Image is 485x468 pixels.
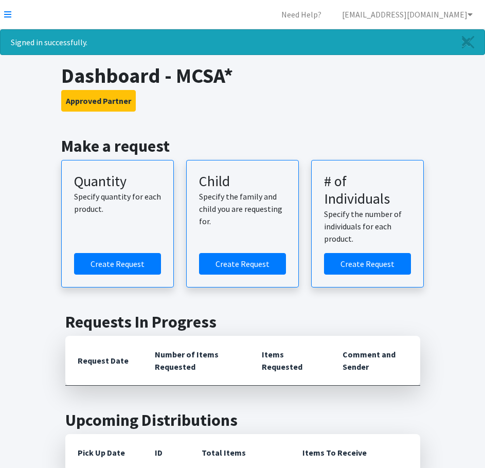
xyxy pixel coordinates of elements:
a: Create a request by number of individuals [324,253,411,275]
a: Create a request by quantity [74,253,161,275]
a: Need Help? [273,4,330,25]
th: Number of Items Requested [142,336,250,386]
th: Comment and Sender [330,336,420,386]
h3: Quantity [74,173,161,190]
h2: Make a request [61,136,424,156]
h2: Upcoming Distributions [65,410,420,430]
a: Create a request for a child or family [199,253,286,275]
p: Specify quantity for each product. [74,190,161,215]
h3: # of Individuals [324,173,411,207]
a: [EMAIL_ADDRESS][DOMAIN_NAME] [334,4,481,25]
p: Specify the number of individuals for each product. [324,208,411,245]
h2: Requests In Progress [65,312,420,332]
h1: Dashboard - MCSA* [61,63,424,88]
h3: Child [199,173,286,190]
a: Close [452,30,484,55]
button: Approved Partner [61,90,136,112]
th: Items Requested [249,336,330,386]
p: Specify the family and child you are requesting for. [199,190,286,227]
th: Request Date [65,336,142,386]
